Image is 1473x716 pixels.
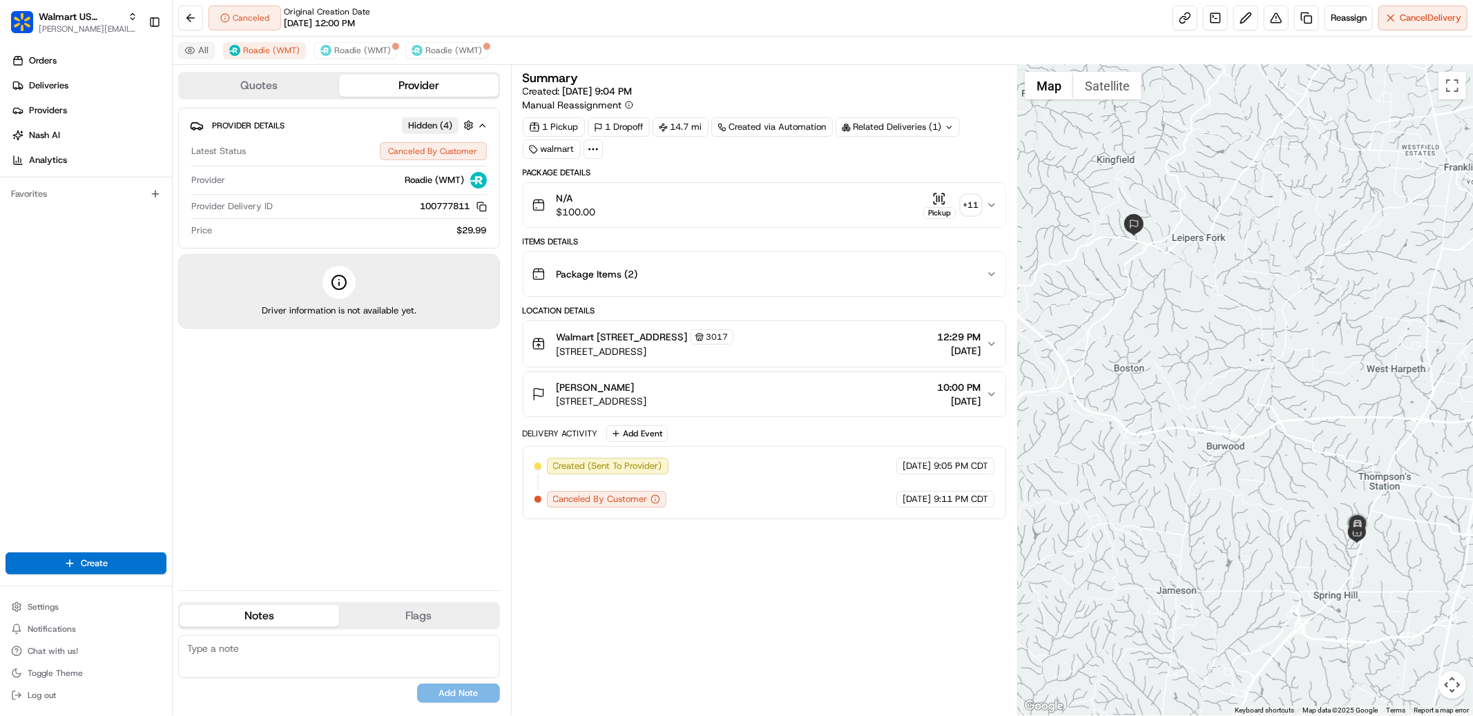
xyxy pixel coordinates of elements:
[421,200,487,213] button: 100777811
[408,119,452,132] span: Hidden ( 4 )
[190,114,488,137] button: Provider DetailsHidden (4)
[191,145,246,157] span: Latest Status
[6,99,172,122] a: Providers
[1302,706,1378,714] span: Map data ©2025 Google
[1438,671,1466,699] button: Map camera controls
[1438,72,1466,99] button: Toggle fullscreen view
[523,98,633,112] button: Manual Reassignment
[180,605,339,627] button: Notes
[1325,6,1373,30] button: Reassign
[39,10,122,23] button: Walmart US Stores
[903,493,931,505] span: [DATE]
[6,75,172,97] a: Deliveries
[28,646,78,657] span: Chat with us!
[457,224,487,237] span: $29.99
[339,75,499,97] button: Provider
[29,129,60,142] span: Nash AI
[937,330,981,344] span: 12:29 PM
[6,597,166,617] button: Settings
[470,172,487,188] img: roadie-logo-v2.jpg
[191,174,225,186] span: Provider
[28,601,59,612] span: Settings
[557,205,596,219] span: $100.00
[923,207,956,219] div: Pickup
[6,124,172,146] a: Nash AI
[553,493,648,505] span: Canceled By Customer
[402,117,477,134] button: Hidden (4)
[711,117,833,137] a: Created via Automation
[1400,12,1461,24] span: Cancel Delivery
[6,6,143,39] button: Walmart US StoresWalmart US Stores[PERSON_NAME][EMAIL_ADDRESS][DOMAIN_NAME]
[557,191,596,205] span: N/A
[1386,706,1405,714] a: Terms (opens in new tab)
[903,460,931,472] span: [DATE]
[29,55,57,67] span: Orders
[223,42,306,59] button: Roadie (WMT)
[606,425,668,442] button: Add Event
[1235,706,1294,715] button: Keyboard shortcuts
[11,11,33,33] img: Walmart US Stores
[6,149,172,171] a: Analytics
[6,552,166,574] button: Create
[425,45,482,56] span: Roadie (WMT)
[284,17,355,30] span: [DATE] 12:00 PM
[523,321,1005,367] button: Walmart [STREET_ADDRESS]3017[STREET_ADDRESS]12:29 PM[DATE]
[557,345,733,358] span: [STREET_ADDRESS]
[314,42,397,59] button: Roadie (WMT)
[961,195,981,215] div: + 11
[1025,72,1073,99] button: Show street map
[212,120,285,131] span: Provider Details
[6,686,166,705] button: Log out
[243,45,300,56] span: Roadie (WMT)
[405,174,465,186] span: Roadie (WMT)
[523,236,1006,247] div: Items Details
[653,117,709,137] div: 14.7 mi
[178,42,215,59] button: All
[1073,72,1142,99] button: Show satellite imagery
[191,224,212,237] span: Price
[523,72,579,84] h3: Summary
[28,690,56,701] span: Log out
[937,380,981,394] span: 10:00 PM
[523,183,1005,227] button: N/A$100.00Pickup+11
[320,45,331,56] img: roadie-logo-v2.jpg
[523,139,581,159] div: walmart
[29,79,68,92] span: Deliveries
[523,167,1006,178] div: Package Details
[6,50,172,72] a: Orders
[334,45,391,56] span: Roadie (WMT)
[937,344,981,358] span: [DATE]
[523,428,598,439] div: Delivery Activity
[6,641,166,661] button: Chat with us!
[1331,12,1367,24] span: Reassign
[706,331,729,342] span: 3017
[1021,697,1067,715] img: Google
[523,84,633,98] span: Created:
[6,183,166,205] div: Favorites
[29,104,67,117] span: Providers
[836,117,960,137] div: Related Deliveries (1)
[6,619,166,639] button: Notifications
[28,668,83,679] span: Toggle Theme
[81,557,108,570] span: Create
[523,252,1005,296] button: Package Items (2)
[923,192,956,219] button: Pickup
[937,394,981,408] span: [DATE]
[405,42,488,59] button: Roadie (WMT)
[262,304,416,317] span: Driver information is not available yet.
[229,45,240,56] img: roadie-logo-v2.jpg
[588,117,650,137] div: 1 Dropoff
[557,267,638,281] span: Package Items ( 2 )
[563,85,633,97] span: [DATE] 9:04 PM
[28,623,76,635] span: Notifications
[284,6,370,17] span: Original Creation Date
[557,380,635,394] span: [PERSON_NAME]
[180,75,339,97] button: Quotes
[1021,697,1067,715] a: Open this area in Google Maps (opens a new window)
[923,192,981,219] button: Pickup+11
[523,117,585,137] div: 1 Pickup
[39,23,137,35] span: [PERSON_NAME][EMAIL_ADDRESS][DOMAIN_NAME]
[934,493,988,505] span: 9:11 PM CDT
